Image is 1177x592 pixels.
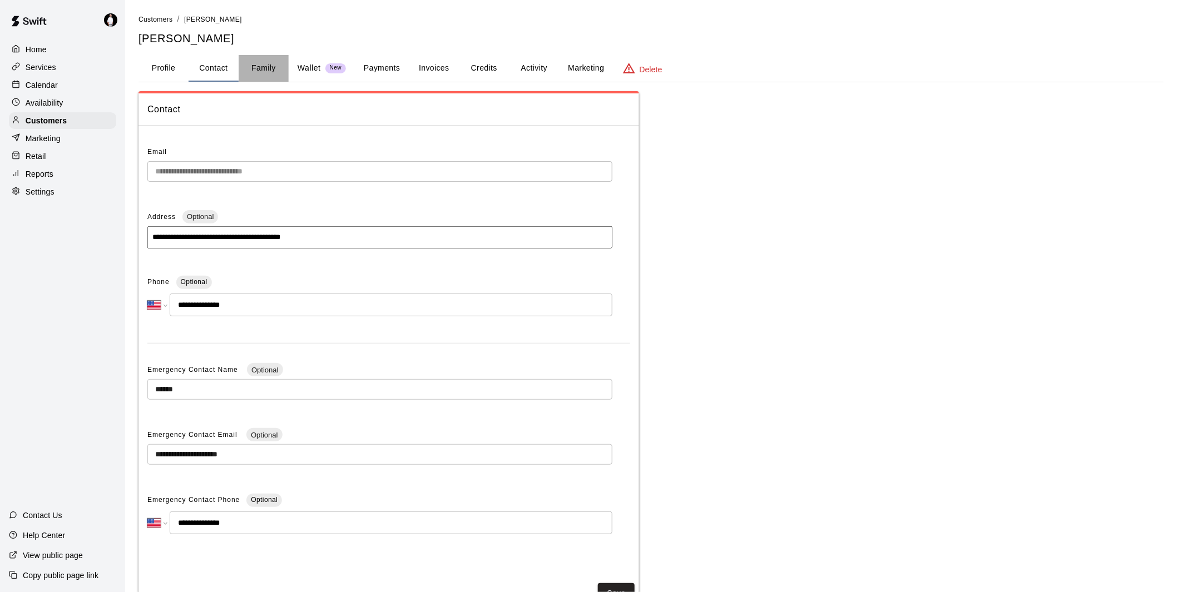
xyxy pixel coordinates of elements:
[182,212,218,221] span: Optional
[139,31,1164,46] h5: [PERSON_NAME]
[147,431,240,439] span: Emergency Contact Email
[409,55,459,82] button: Invoices
[181,278,207,286] span: Optional
[139,13,1164,26] nav: breadcrumb
[147,148,167,156] span: Email
[139,14,173,23] a: Customers
[355,55,409,82] button: Payments
[9,148,116,165] a: Retail
[298,62,321,74] p: Wallet
[23,550,83,561] p: View public page
[139,16,173,23] span: Customers
[9,166,116,182] a: Reports
[26,115,67,126] p: Customers
[640,64,662,75] p: Delete
[239,55,289,82] button: Family
[23,510,62,521] p: Contact Us
[459,55,509,82] button: Credits
[147,213,176,221] span: Address
[177,13,180,25] li: /
[9,59,116,76] a: Services
[139,55,1164,82] div: basic tabs example
[104,13,117,27] img: Travis Hamilton
[9,112,116,129] a: Customers
[147,491,240,509] span: Emergency Contact Phone
[325,64,346,72] span: New
[184,16,242,23] span: [PERSON_NAME]
[26,186,55,197] p: Settings
[9,77,116,93] a: Calendar
[23,570,98,581] p: Copy public page link
[26,133,61,144] p: Marketing
[26,79,58,91] p: Calendar
[26,97,63,108] p: Availability
[559,55,613,82] button: Marketing
[26,44,47,55] p: Home
[147,273,170,291] span: Phone
[251,496,278,504] span: Optional
[247,366,283,374] span: Optional
[147,161,612,182] div: The email of an existing customer can only be changed by the customer themselves at https://book....
[26,151,46,162] p: Retail
[9,41,116,58] a: Home
[26,62,56,73] p: Services
[26,168,53,180] p: Reports
[9,94,116,111] a: Availability
[147,366,240,374] span: Emergency Contact Name
[509,55,559,82] button: Activity
[246,431,282,439] span: Optional
[139,55,189,82] button: Profile
[147,102,630,117] span: Contact
[189,55,239,82] button: Contact
[102,9,125,31] div: Travis Hamilton
[9,130,116,147] a: Marketing
[9,183,116,200] a: Settings
[23,530,65,541] p: Help Center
